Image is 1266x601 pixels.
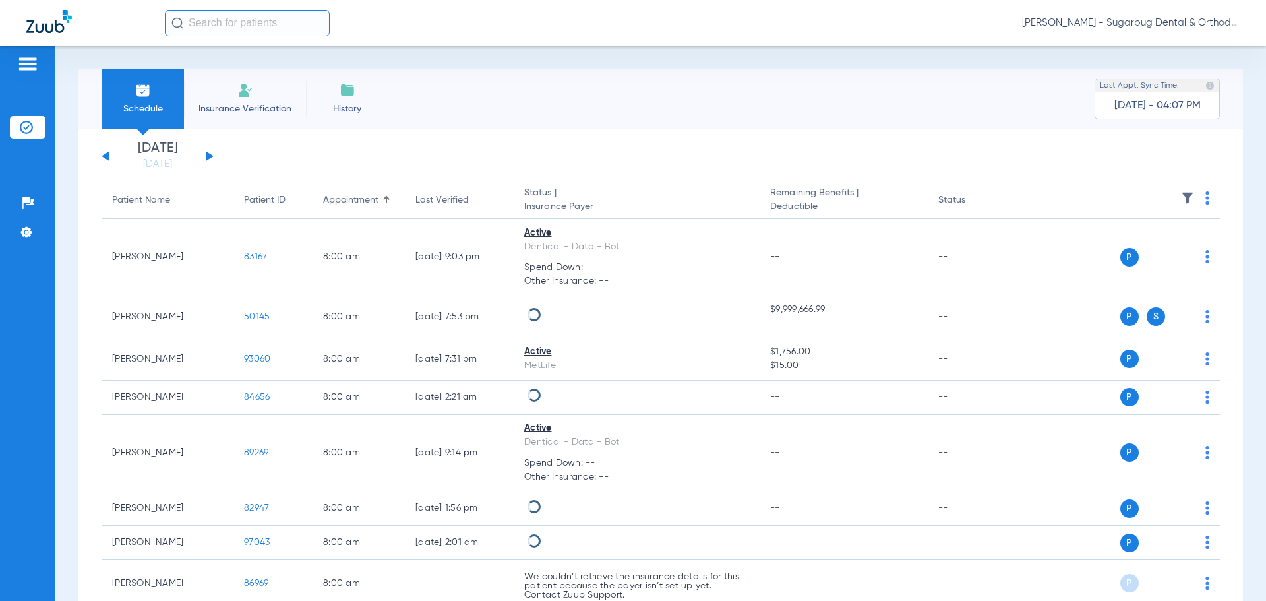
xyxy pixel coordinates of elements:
[770,317,917,331] span: --
[928,182,1017,219] th: Status
[17,56,38,72] img: hamburger-icon
[1200,538,1266,601] iframe: Chat Widget
[313,381,405,415] td: 8:00 AM
[405,219,514,296] td: [DATE] 9:03 PM
[112,193,170,207] div: Patient Name
[770,200,917,214] span: Deductible
[928,296,1017,338] td: --
[118,158,197,171] a: [DATE]
[1022,16,1240,30] span: [PERSON_NAME] - Sugarbug Dental & Orthodontics
[171,17,183,29] img: Search Icon
[405,491,514,526] td: [DATE] 1:56 PM
[1114,99,1201,112] span: [DATE] - 04:07 PM
[1147,307,1165,326] span: S
[323,193,378,207] div: Appointment
[928,491,1017,526] td: --
[524,572,749,600] p: We couldn’t retrieve the insurance details for this patient because the payer isn’t set up yet. C...
[244,354,270,364] span: 93060
[770,538,780,547] span: --
[770,579,780,588] span: --
[770,448,780,457] span: --
[405,526,514,560] td: [DATE] 2:01 AM
[102,415,233,492] td: [PERSON_NAME]
[524,261,749,274] span: Spend Down: --
[405,415,514,492] td: [DATE] 9:14 PM
[1120,443,1139,462] span: P
[770,503,780,513] span: --
[770,359,917,373] span: $15.00
[102,381,233,415] td: [PERSON_NAME]
[524,274,749,288] span: Other Insurance: --
[313,415,405,492] td: 8:00 AM
[135,82,151,98] img: Schedule
[26,10,72,33] img: Zuub Logo
[244,193,286,207] div: Patient ID
[928,219,1017,296] td: --
[1120,534,1139,552] span: P
[928,526,1017,560] td: --
[316,102,378,115] span: History
[244,579,268,588] span: 86969
[244,312,270,321] span: 50145
[524,359,749,373] div: MetLife
[244,503,269,513] span: 82947
[524,435,749,449] div: Dentical - Data - Bot
[1205,250,1209,263] img: group-dot-blue.svg
[323,193,394,207] div: Appointment
[1120,574,1139,592] span: P
[1120,307,1139,326] span: P
[524,226,749,240] div: Active
[313,526,405,560] td: 8:00 AM
[405,296,514,338] td: [DATE] 7:53 PM
[1205,391,1209,404] img: group-dot-blue.svg
[1120,499,1139,518] span: P
[313,219,405,296] td: 8:00 AM
[770,393,780,402] span: --
[102,296,233,338] td: [PERSON_NAME]
[928,381,1017,415] td: --
[244,193,302,207] div: Patient ID
[112,193,223,207] div: Patient Name
[313,338,405,381] td: 8:00 AM
[111,102,174,115] span: Schedule
[118,142,197,171] li: [DATE]
[524,200,749,214] span: Insurance Payer
[1120,248,1139,267] span: P
[514,182,760,219] th: Status |
[928,338,1017,381] td: --
[1181,191,1194,205] img: filter.svg
[405,381,514,415] td: [DATE] 2:21 AM
[165,10,330,36] input: Search for patients
[928,415,1017,492] td: --
[244,538,270,547] span: 97043
[244,252,267,261] span: 83167
[415,193,469,207] div: Last Verified
[244,393,270,402] span: 84656
[1205,536,1209,549] img: group-dot-blue.svg
[102,526,233,560] td: [PERSON_NAME]
[524,457,749,470] span: Spend Down: --
[313,296,405,338] td: 8:00 AM
[524,470,749,484] span: Other Insurance: --
[415,193,503,207] div: Last Verified
[770,345,917,359] span: $1,756.00
[524,240,749,254] div: Dentical - Data - Bot
[1205,81,1215,90] img: last sync help info
[1205,191,1209,205] img: group-dot-blue.svg
[194,102,296,115] span: Insurance Verification
[244,448,268,457] span: 89269
[1205,501,1209,515] img: group-dot-blue.svg
[524,345,749,359] div: Active
[1120,350,1139,368] span: P
[770,252,780,261] span: --
[1100,79,1179,92] span: Last Appt. Sync Time:
[1205,446,1209,459] img: group-dot-blue.svg
[102,491,233,526] td: [PERSON_NAME]
[524,422,749,435] div: Active
[102,338,233,381] td: [PERSON_NAME]
[102,219,233,296] td: [PERSON_NAME]
[405,338,514,381] td: [DATE] 7:31 PM
[313,491,405,526] td: 8:00 AM
[340,82,355,98] img: History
